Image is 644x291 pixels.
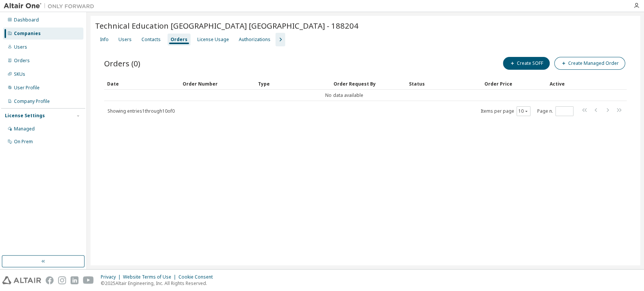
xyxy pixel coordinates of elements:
img: youtube.svg [83,276,94,284]
div: Users [118,37,132,43]
button: Create Managed Order [554,57,625,70]
div: Cookie Consent [178,274,217,280]
div: Orders [171,37,188,43]
div: License Usage [197,37,229,43]
div: Active [550,78,581,90]
button: Create SOFF [503,57,550,70]
div: Users [14,44,27,50]
div: Order Request By [334,78,403,90]
div: Company Profile [14,98,50,104]
span: Page n. [537,106,573,116]
span: Orders (0) [104,58,140,69]
img: facebook.svg [46,276,54,284]
div: Date [107,78,177,90]
div: On Prem [14,139,33,145]
div: Contacts [141,37,161,43]
div: Info [100,37,109,43]
div: Dashboard [14,17,39,23]
div: SKUs [14,71,25,77]
div: Companies [14,31,41,37]
div: Type [258,78,327,90]
td: No data available [104,90,584,101]
div: Privacy [101,274,123,280]
div: License Settings [5,113,45,119]
button: 10 [518,108,529,114]
div: Status [409,78,478,90]
div: Website Terms of Use [123,274,178,280]
img: instagram.svg [58,276,66,284]
div: User Profile [14,85,40,91]
div: Managed [14,126,35,132]
img: linkedin.svg [71,276,78,284]
div: Order Number [183,78,252,90]
span: Technical Education [GEOGRAPHIC_DATA] [GEOGRAPHIC_DATA] - 188204 [95,20,358,31]
div: Order Price [484,78,544,90]
div: Authorizations [239,37,271,43]
span: Items per page [481,106,530,116]
div: Orders [14,58,30,64]
img: Altair One [4,2,98,10]
span: Showing entries 1 through 10 of 0 [108,108,175,114]
p: © 2025 Altair Engineering, Inc. All Rights Reserved. [101,280,217,286]
img: altair_logo.svg [2,276,41,284]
